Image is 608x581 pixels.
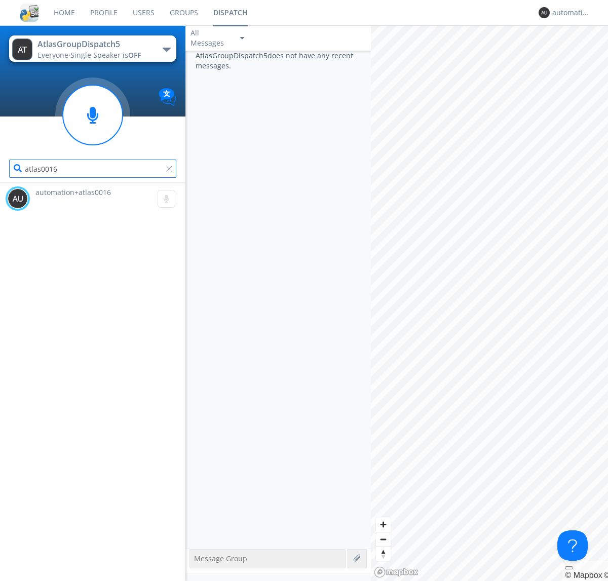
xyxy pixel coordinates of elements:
[37,50,151,60] div: Everyone ·
[376,547,391,561] button: Reset bearing to north
[20,4,39,22] img: cddb5a64eb264b2086981ab96f4c1ba7
[8,188,28,209] img: 373638.png
[565,566,573,569] button: Toggle attribution
[191,28,231,48] div: All Messages
[374,566,419,578] a: Mapbox logo
[552,8,590,18] div: automation+atlas0014
[12,38,32,60] img: 373638.png
[9,35,176,62] button: AtlasGroupDispatch5Everyone·Single Speaker isOFF
[240,37,244,40] img: caret-down-sm.svg
[539,7,550,18] img: 373638.png
[557,530,588,561] iframe: Toggle Customer Support
[376,517,391,532] button: Zoom in
[128,50,141,60] span: OFF
[9,160,176,178] input: Search users
[37,38,151,50] div: AtlasGroupDispatch5
[35,187,111,197] span: automation+atlas0016
[565,571,602,579] a: Mapbox
[376,532,391,547] button: Zoom out
[376,547,391,561] span: Reset bearing to north
[70,50,141,60] span: Single Speaker is
[185,51,371,549] div: AtlasGroupDispatch5 does not have any recent messages.
[159,88,176,106] img: Translation enabled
